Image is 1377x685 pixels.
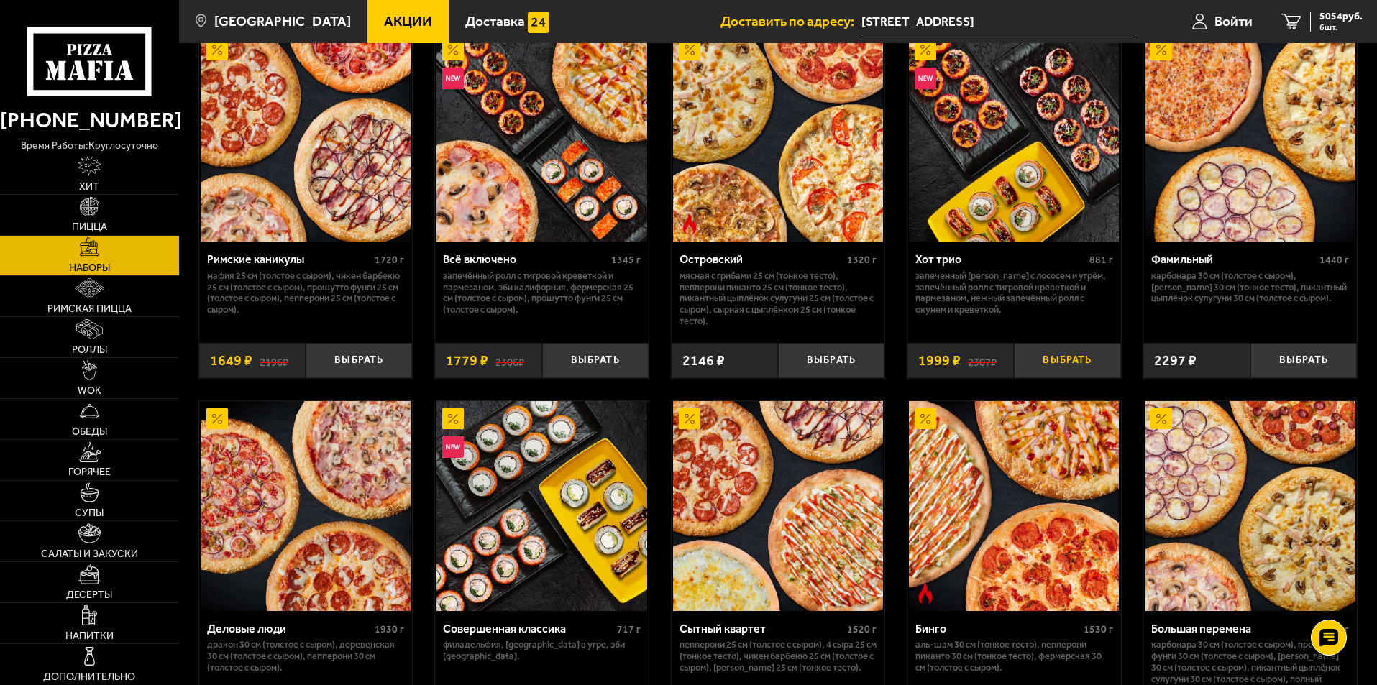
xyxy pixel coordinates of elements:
[915,39,936,60] img: Акционный
[672,401,885,611] a: АкционныйСытный квартет
[909,401,1119,611] img: Бинго
[1150,39,1172,60] img: Акционный
[1151,622,1316,635] div: Большая перемена
[436,32,646,242] img: Всё включено
[1319,254,1349,266] span: 1440 г
[680,622,844,635] div: Сытный квартет
[907,32,1121,242] a: АкционныйНовинкаХот трио
[435,32,649,242] a: АкционныйНовинкаВсё включено
[78,386,101,396] span: WOK
[435,401,649,611] a: АкционныйНовинкаСовершенная классика
[1214,14,1253,28] span: Войти
[68,467,111,477] span: Горячее
[918,354,961,368] span: 1999 ₽
[679,213,700,235] img: Острое блюдо
[1143,401,1357,611] a: АкционныйБольшая перемена
[69,263,110,273] span: Наборы
[47,304,132,314] span: Римская пицца
[443,252,608,266] div: Всё включено
[1250,343,1357,378] button: Выбрать
[201,32,411,242] img: Римские каникулы
[260,354,288,368] s: 2196 ₽
[542,343,649,378] button: Выбрать
[214,14,351,28] span: [GEOGRAPHIC_DATA]
[210,354,252,368] span: 1649 ₽
[778,343,884,378] button: Выбрать
[207,622,372,635] div: Деловые люди
[384,14,432,28] span: Акции
[915,408,936,430] img: Акционный
[65,631,114,641] span: Напитки
[673,401,883,611] img: Сытный квартет
[442,408,464,430] img: Акционный
[915,582,936,604] img: Острое блюдо
[442,436,464,458] img: Новинка
[1151,252,1316,266] div: Фамильный
[611,254,641,266] span: 1345 г
[206,39,228,60] img: Акционный
[465,14,525,28] span: Доставка
[446,354,488,368] span: 1779 ₽
[495,354,524,368] s: 2306 ₽
[1319,23,1363,32] span: 6 шт.
[443,639,641,662] p: Филадельфия, [GEOGRAPHIC_DATA] в угре, Эби [GEOGRAPHIC_DATA].
[909,32,1119,242] img: Хот трио
[72,345,107,355] span: Роллы
[861,9,1137,35] input: Ваш адрес доставки
[915,252,1086,266] div: Хот трио
[672,32,885,242] a: АкционныйОстрое блюдоОстровский
[679,39,700,60] img: Акционный
[375,254,404,266] span: 1720 г
[72,222,107,232] span: Пицца
[968,354,997,368] s: 2307 ₽
[907,401,1121,611] a: АкционныйОстрое блюдоБинго
[915,270,1113,316] p: Запеченный [PERSON_NAME] с лососем и угрём, Запечённый ролл с тигровой креветкой и пармезаном, Не...
[1154,354,1197,368] span: 2297 ₽
[679,408,700,430] img: Акционный
[680,639,877,673] p: Пепперони 25 см (толстое с сыром), 4 сыра 25 см (тонкое тесто), Чикен Барбекю 25 см (толстое с сы...
[207,270,405,316] p: Мафия 25 см (толстое с сыром), Чикен Барбекю 25 см (толстое с сыром), Прошутто Фунги 25 см (толст...
[1143,32,1357,242] a: АкционныйФамильный
[1150,408,1172,430] img: Акционный
[443,270,641,316] p: Запечённый ролл с тигровой креветкой и пармезаном, Эби Калифорния, Фермерская 25 см (толстое с сы...
[199,32,413,242] a: АкционныйРимские каникулы
[1014,343,1120,378] button: Выбрать
[41,549,138,559] span: Салаты и закуски
[442,39,464,60] img: Акционный
[75,508,104,518] span: Супы
[1145,32,1355,242] img: Фамильный
[375,623,404,635] span: 1930 г
[915,68,936,89] img: Новинка
[1089,254,1113,266] span: 881 г
[206,408,228,430] img: Акционный
[682,354,725,368] span: 2146 ₽
[436,401,646,611] img: Совершенная классика
[847,254,877,266] span: 1320 г
[199,401,413,611] a: АкционныйДеловые люди
[442,68,464,89] img: Новинка
[847,623,877,635] span: 1520 г
[306,343,412,378] button: Выбрать
[915,639,1113,673] p: Аль-Шам 30 см (тонкое тесто), Пепперони Пиканто 30 см (тонкое тесто), Фермерская 30 см (толстое с...
[673,32,883,242] img: Островский
[1084,623,1113,635] span: 1530 г
[79,182,99,192] span: Хит
[720,14,861,28] span: Доставить по адресу:
[680,252,844,266] div: Островский
[617,623,641,635] span: 717 г
[528,12,549,33] img: 15daf4d41897b9f0e9f617042186c801.svg
[43,672,135,682] span: Дополнительно
[72,427,107,437] span: Обеды
[207,252,372,266] div: Римские каникулы
[66,590,112,600] span: Десерты
[201,401,411,611] img: Деловые люди
[443,622,613,635] div: Совершенная классика
[207,639,405,673] p: Дракон 30 см (толстое с сыром), Деревенская 30 см (толстое с сыром), Пепперони 30 см (толстое с с...
[915,622,1080,635] div: Бинго
[1151,270,1349,305] p: Карбонара 30 см (толстое с сыром), [PERSON_NAME] 30 см (тонкое тесто), Пикантный цыплёнок сулугун...
[1319,12,1363,22] span: 5054 руб.
[1145,401,1355,611] img: Большая перемена
[680,270,877,328] p: Мясная с грибами 25 см (тонкое тесто), Пепперони Пиканто 25 см (тонкое тесто), Пикантный цыплёнок...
